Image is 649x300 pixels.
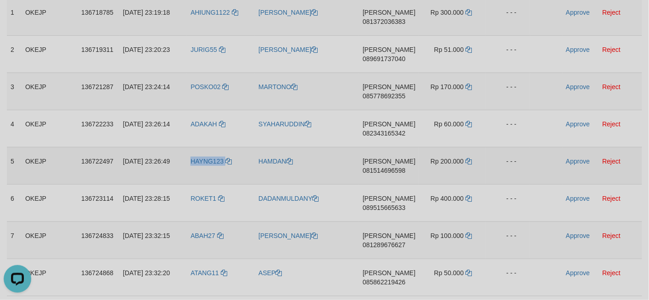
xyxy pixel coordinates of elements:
span: Rp 300.000 [431,9,464,16]
td: 2 [7,35,22,73]
a: [PERSON_NAME] [258,9,318,16]
span: JURIG55 [190,46,217,53]
span: [DATE] 23:32:20 [123,269,170,277]
a: ADAKAH [190,120,225,128]
a: HAMDAN [258,158,293,165]
td: - - - [486,221,531,259]
span: 136721287 [81,83,113,91]
td: 6 [7,184,22,221]
a: JURIG55 [190,46,225,53]
span: 136723114 [81,195,113,202]
span: [DATE] 23:26:49 [123,158,170,165]
a: Approve [566,83,590,91]
span: [DATE] 23:32:15 [123,232,170,239]
span: [PERSON_NAME] [363,83,415,91]
td: 3 [7,73,22,110]
span: [DATE] 23:19:18 [123,9,170,16]
span: [PERSON_NAME] [363,195,415,202]
a: Copy 50000 to clipboard [466,269,472,277]
span: [PERSON_NAME] [363,120,415,128]
span: Copy 089515665633 to clipboard [363,204,405,211]
a: Copy 200000 to clipboard [466,158,472,165]
td: 4 [7,110,22,147]
span: [DATE] 23:20:23 [123,46,170,53]
a: HAYNG123 [190,158,232,165]
a: ROKET1 [190,195,224,202]
span: 136719311 [81,46,113,53]
button: Open LiveChat chat widget [4,4,31,31]
span: [DATE] 23:24:14 [123,83,170,91]
a: Reject [603,158,621,165]
span: [PERSON_NAME] [363,46,415,53]
td: - - - [486,259,531,296]
td: - - - [486,73,531,110]
span: [PERSON_NAME] [363,158,415,165]
a: Reject [603,83,621,91]
a: Copy 300000 to clipboard [466,9,472,16]
span: [DATE] 23:28:15 [123,195,170,202]
a: DADANMULDANY [258,195,319,202]
td: OKEJP [22,184,78,221]
span: Copy 082343165342 to clipboard [363,130,405,137]
td: OKEJP [22,221,78,259]
a: Approve [566,269,590,277]
a: SYAHARUDDIN [258,120,311,128]
a: [PERSON_NAME] [258,232,318,239]
span: Copy 081514696598 to clipboard [363,167,405,174]
a: AHIUNG1122 [190,9,238,16]
a: ASEP [258,269,282,277]
span: Rp 51.000 [434,46,464,53]
span: POSKO02 [190,83,220,91]
span: Rp 60.000 [434,120,464,128]
td: OKEJP [22,147,78,184]
span: Rp 400.000 [431,195,464,202]
a: Approve [566,120,590,128]
a: Approve [566,158,590,165]
a: Approve [566,232,590,239]
span: ROKET1 [190,195,216,202]
span: [PERSON_NAME] [363,232,415,239]
span: Copy 081372036383 to clipboard [363,18,405,25]
span: HAYNG123 [190,158,224,165]
a: ATANG11 [190,269,227,277]
td: - - - [486,184,531,221]
a: Reject [603,46,621,53]
td: - - - [486,147,531,184]
a: Copy 170000 to clipboard [466,83,472,91]
td: 7 [7,221,22,259]
span: [PERSON_NAME] [363,269,415,277]
span: ABAH27 [190,232,215,239]
td: - - - [486,110,531,147]
span: 136724833 [81,232,113,239]
span: Copy 085778692355 to clipboard [363,92,405,100]
span: 136718785 [81,9,113,16]
a: Copy 400000 to clipboard [466,195,472,202]
span: Rp 200.000 [431,158,464,165]
td: OKEJP [22,35,78,73]
span: 136724868 [81,269,113,277]
td: OKEJP [22,259,78,296]
a: Copy 100000 to clipboard [466,232,472,239]
a: [PERSON_NAME] [258,46,318,53]
span: Copy 089691737040 to clipboard [363,55,405,62]
span: ADAKAH [190,120,217,128]
span: Rp 170.000 [431,83,464,91]
a: Reject [603,232,621,239]
span: [DATE] 23:26:14 [123,120,170,128]
span: Rp 100.000 [431,232,464,239]
a: MARTONO [258,83,297,91]
a: Reject [603,120,621,128]
td: OKEJP [22,73,78,110]
a: Approve [566,195,590,202]
span: [PERSON_NAME] [363,9,415,16]
a: Approve [566,46,590,53]
a: Reject [603,9,621,16]
a: Reject [603,269,621,277]
td: - - - [486,35,531,73]
span: ATANG11 [190,269,219,277]
a: Copy 51000 to clipboard [466,46,472,53]
span: Copy 085862219426 to clipboard [363,278,405,286]
td: 8 [7,259,22,296]
td: 5 [7,147,22,184]
span: 136722233 [81,120,113,128]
